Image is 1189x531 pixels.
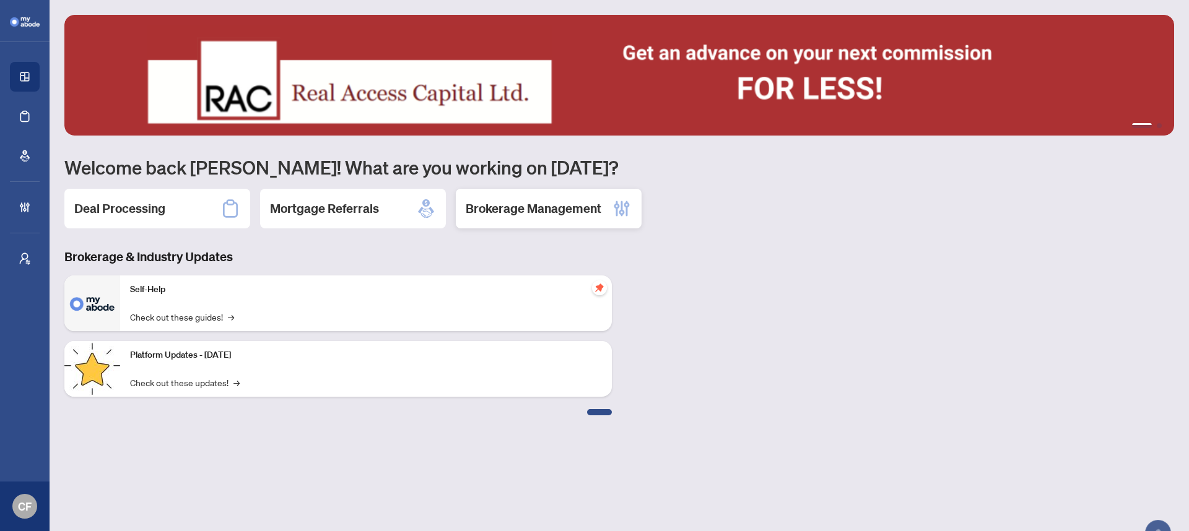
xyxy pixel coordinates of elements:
span: CF [18,498,32,515]
button: Open asap [1139,488,1177,525]
button: 1 [1132,123,1152,128]
span: pushpin [592,280,607,295]
img: Platform Updates - July 21, 2025 [64,341,120,397]
h2: Brokerage Management [466,200,601,217]
h2: Deal Processing [74,200,165,217]
button: 2 [1157,123,1162,128]
span: → [228,310,234,324]
span: → [233,376,240,389]
p: Platform Updates - [DATE] [130,348,602,362]
h3: Brokerage & Industry Updates [64,248,612,265]
img: Self-Help [64,275,120,331]
span: user-switch [19,253,31,265]
a: Check out these updates!→ [130,376,240,389]
h2: Mortgage Referrals [270,200,379,217]
img: Slide 0 [64,15,1174,136]
h1: Welcome back [PERSON_NAME]! What are you working on [DATE]? [64,155,1174,179]
p: Self-Help [130,283,602,296]
img: logo [10,17,40,27]
a: Check out these guides!→ [130,310,234,324]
